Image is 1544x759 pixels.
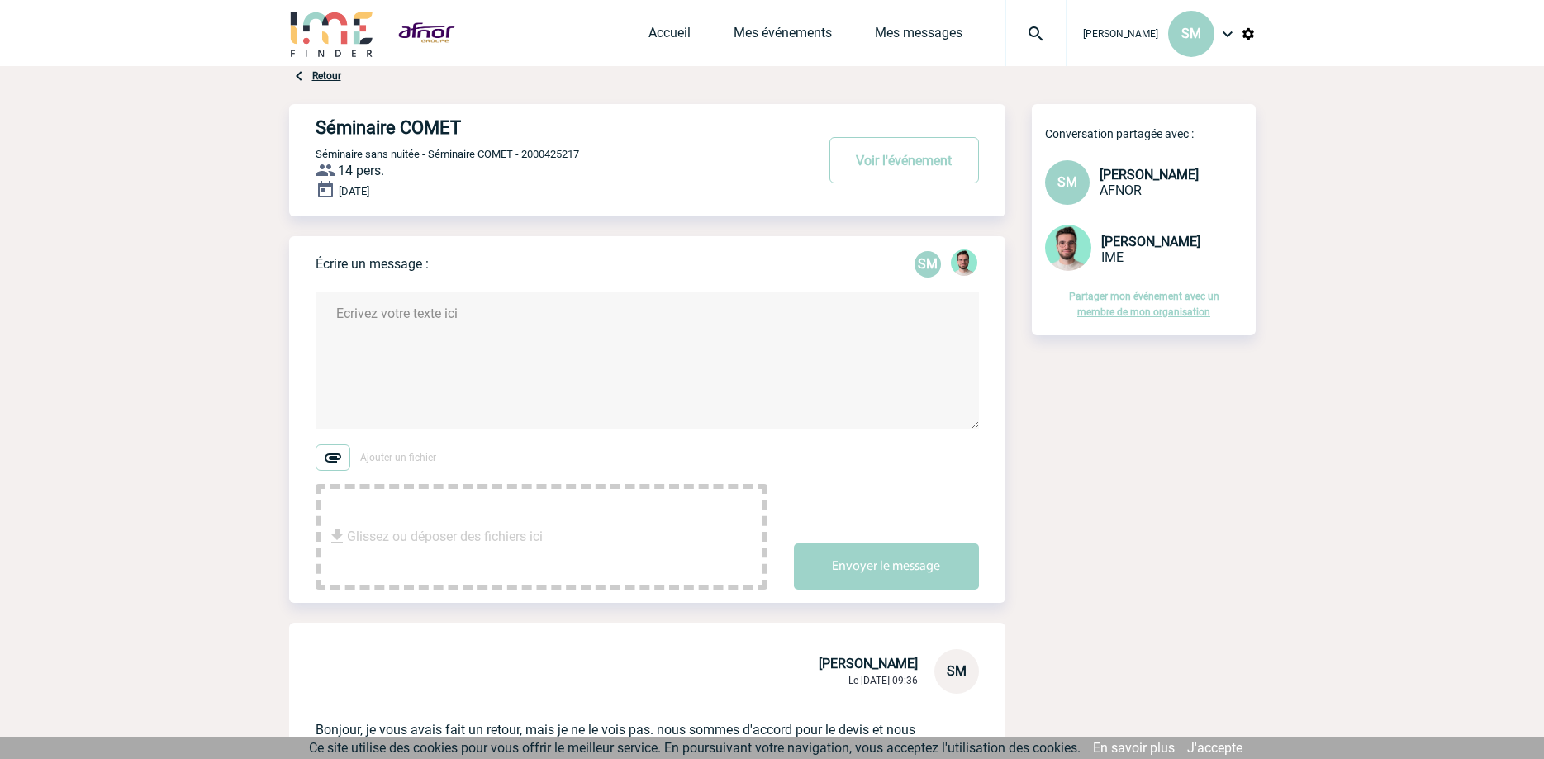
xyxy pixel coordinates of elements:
[951,249,977,276] img: 121547-2.png
[819,656,918,671] span: [PERSON_NAME]
[951,249,977,279] div: Benjamin ROLAND
[1100,167,1199,183] span: [PERSON_NAME]
[1187,740,1242,756] a: J'accepte
[1100,183,1142,198] span: AFNOR
[875,25,962,48] a: Mes messages
[360,452,436,463] span: Ajouter un fichier
[309,740,1081,756] span: Ce site utilise des cookies pour vous offrir le meilleur service. En poursuivant votre navigation...
[338,163,384,178] span: 14 pers.
[1045,225,1091,271] img: 121547-2.png
[347,496,543,578] span: Glissez ou déposer des fichiers ici
[829,137,979,183] button: Voir l'événement
[848,675,918,686] span: Le [DATE] 09:36
[1181,26,1201,41] span: SM
[947,663,967,679] span: SM
[648,25,691,48] a: Accueil
[339,185,369,197] span: [DATE]
[1045,127,1256,140] p: Conversation partagée avec :
[1101,249,1124,265] span: IME
[1093,740,1175,756] a: En savoir plus
[915,251,941,278] div: Sylvia MARCET
[1069,291,1219,318] a: Partager mon événement avec un membre de mon organisation
[794,543,979,590] button: Envoyer le message
[327,527,347,547] img: file_download.svg
[289,10,375,57] img: IME-Finder
[1101,234,1200,249] span: [PERSON_NAME]
[316,148,579,160] span: Séminaire sans nuitée - Séminaire COMET - 2000425217
[316,117,766,138] h4: Séminaire COMET
[312,70,341,82] a: Retour
[1083,28,1158,40] span: [PERSON_NAME]
[1057,174,1077,190] span: SM
[734,25,832,48] a: Mes événements
[316,256,429,272] p: Écrire un message :
[915,251,941,278] p: SM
